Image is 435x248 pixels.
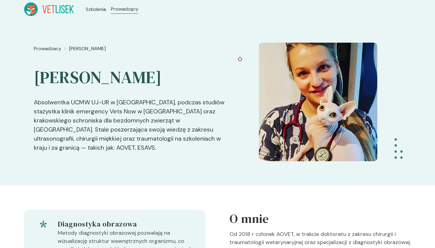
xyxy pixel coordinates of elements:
[34,88,229,152] p: Absolwentka UCMW UJ-UR w [GEOGRAPHIC_DATA], podczas studiów stażystka klinik emergency Vets Now w...
[69,45,106,52] a: [PERSON_NAME]
[230,210,411,228] h5: O mnie
[111,5,138,13] a: Prowadzący
[34,55,229,88] h2: [PERSON_NAME]
[86,6,106,13] a: Szkolenia
[34,45,61,52] a: Prowadzacy
[58,219,201,229] h5: Diagnostyka obrazowa
[259,43,377,161] img: 69088f02-b5a1-4b3c-a0c3-7f2feb80be74_lek-wet-lidia-nosal.png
